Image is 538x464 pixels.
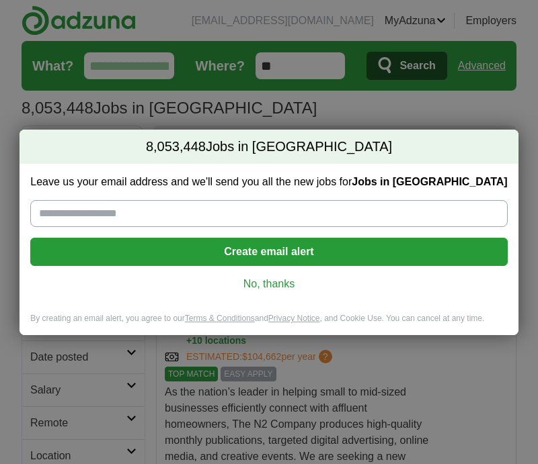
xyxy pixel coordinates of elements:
a: Terms & Conditions [185,314,255,323]
strong: Jobs in [GEOGRAPHIC_DATA] [352,176,507,187]
a: No, thanks [41,277,496,291]
div: By creating an email alert, you agree to our and , and Cookie Use. You can cancel at any time. [20,313,518,335]
h2: Jobs in [GEOGRAPHIC_DATA] [20,130,518,165]
label: Leave us your email address and we'll send you all the new jobs for [30,175,507,189]
button: Create email alert [30,238,507,266]
span: 8,053,448 [146,138,206,156]
a: Privacy Notice [268,314,320,323]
